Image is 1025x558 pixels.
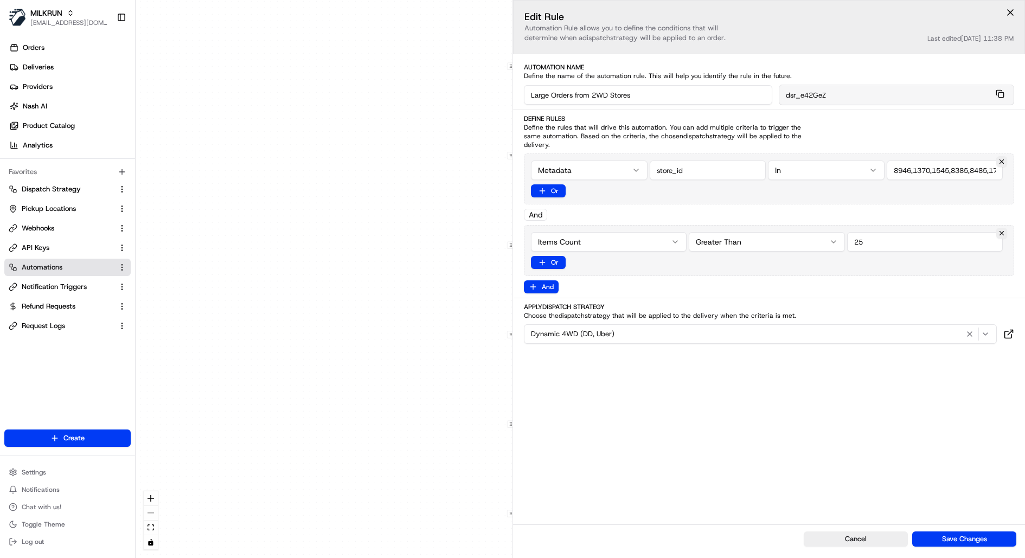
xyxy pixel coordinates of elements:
span: API Documentation [102,157,174,168]
a: Pickup Locations [9,204,113,214]
div: 💻 [92,158,100,166]
span: Pickup Locations [22,204,76,214]
div: We're available if you need us! [37,114,137,123]
span: Choose the dispatch strategy that will be applied to the delivery when the criteria is met. [524,311,818,320]
label: Automation Name [524,63,1014,72]
a: 📗Knowledge Base [7,152,87,172]
button: Log out [4,534,131,549]
button: MILKRUN [30,8,62,18]
a: Dispatch Strategy [9,184,113,194]
button: Create [4,429,131,447]
a: Notification Triggers [9,282,113,292]
span: Knowledge Base [22,157,83,168]
span: Notification Triggers [22,282,87,292]
button: Notification Triggers [4,278,131,296]
a: Nash AI [4,98,135,115]
a: 💻API Documentation [87,152,178,172]
button: [EMAIL_ADDRESS][DOMAIN_NAME] [30,18,108,27]
a: Deliveries [4,59,135,76]
button: MILKRUNMILKRUN[EMAIL_ADDRESS][DOMAIN_NAME] [4,4,112,30]
span: Define the name of the automation rule. This will help you identify the rule in the future. [524,72,818,80]
div: Last edited [DATE] 11:38 PM [927,34,1014,43]
button: Chat with us! [4,499,131,515]
div: And [524,209,547,221]
span: Toggle Theme [22,520,65,529]
a: Automations [9,262,113,272]
div: Start new chat [37,103,178,114]
button: Or [531,256,566,269]
span: Request Logs [22,321,65,331]
span: Providers [23,82,53,92]
span: Nash AI [23,101,47,111]
span: Analytics [23,140,53,150]
span: Product Catalog [23,121,75,131]
button: Webhooks [4,220,131,237]
button: Start new chat [184,106,197,119]
button: zoom in [144,491,158,506]
input: Value [887,161,1003,180]
button: Toggle Theme [4,517,131,532]
span: API Keys [22,243,49,253]
img: 1736555255976-a54dd68f-1ca7-489b-9aae-adbdc363a1c4 [11,103,30,123]
button: Request Logs [4,317,131,335]
span: Log out [22,537,44,546]
span: Define the rules that will drive this automation. You can add multiple criteria to trigger the sa... [524,123,818,149]
span: Webhooks [22,223,54,233]
span: Refund Requests [22,302,75,311]
span: Pylon [108,183,131,191]
a: Refund Requests [9,302,113,311]
span: Notifications [22,485,60,494]
button: And [524,280,559,293]
button: API Keys [4,239,131,256]
a: Providers [4,78,135,95]
button: Pickup Locations [4,200,131,217]
img: Nash [11,10,33,32]
button: Dispatch Strategy [4,181,131,198]
input: Key [650,161,766,180]
a: Webhooks [9,223,113,233]
span: Chat with us! [22,503,61,511]
span: Create [63,433,85,443]
div: Favorites [4,163,131,181]
input: Clear [28,69,179,81]
p: Welcome 👋 [11,43,197,60]
button: Dynamic 4WD (DD, Uber) [524,324,997,344]
span: Settings [22,468,46,477]
span: Dispatch Strategy [22,184,81,194]
button: Settings [4,465,131,480]
span: Automations [22,262,62,272]
button: Refund Requests [4,298,131,315]
label: Define Rules [524,114,1014,123]
button: Automations [4,259,131,276]
button: toggle interactivity [144,535,158,550]
a: Orders [4,39,135,56]
img: MILKRUN [9,9,26,26]
button: Save Changes [912,531,1016,547]
a: Request Logs [9,321,113,331]
div: 📗 [11,158,20,166]
span: Deliveries [23,62,54,72]
a: Analytics [4,137,135,154]
button: Or [531,184,566,197]
span: Orders [23,43,44,53]
a: Powered byPylon [76,183,131,191]
a: Product Catalog [4,117,135,134]
button: Cancel [804,531,908,547]
button: Notifications [4,482,131,497]
input: Value [847,232,1003,252]
span: Dynamic 4WD (DD, Uber) [531,329,614,339]
label: Apply Dispatch Strategy [524,303,1014,311]
button: fit view [144,521,158,535]
a: API Keys [9,243,113,253]
p: Automation Rule allows you to define the conditions that will determine when a dispatch strategy ... [524,23,802,43]
h2: Edit Rule [524,11,802,22]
